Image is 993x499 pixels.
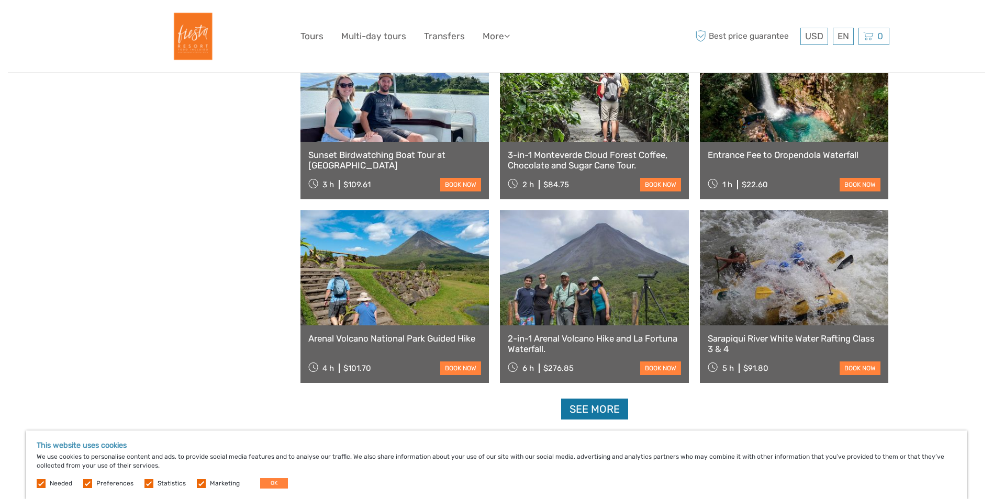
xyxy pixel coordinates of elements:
span: 2 h [522,180,534,189]
a: More [483,29,510,44]
a: book now [840,178,880,191]
span: 0 [876,31,885,41]
a: Arenal Volcano National Park Guided Hike [308,333,482,344]
a: 3-in-1 Monteverde Cloud Forest Coffee, Chocolate and Sugar Cane Tour. [508,150,681,171]
div: $109.61 [343,180,371,189]
p: We're away right now. Please check back later! [15,18,118,27]
a: Tours [300,29,323,44]
a: Sunset Birdwatching Boat Tour at [GEOGRAPHIC_DATA] [308,150,482,171]
a: Transfers [424,29,465,44]
span: 6 h [522,364,534,373]
a: Multi-day tours [341,29,406,44]
a: book now [440,361,481,375]
a: book now [840,361,880,375]
div: We use cookies to personalise content and ads, to provide social media features and to analyse ou... [26,430,967,499]
h5: This website uses cookies [37,441,956,450]
label: Marketing [210,479,240,488]
span: 4 h [322,364,334,373]
button: OK [260,478,288,489]
span: Best price guarantee [693,28,798,45]
span: 3 h [322,180,334,189]
a: book now [640,361,681,375]
label: Needed [50,479,72,488]
a: book now [440,178,481,191]
div: $91.80 [743,364,768,373]
div: $22.60 [742,180,768,189]
img: Fiesta Resort [163,8,220,65]
label: Statistics [158,479,186,488]
label: Preferences [96,479,133,488]
a: 2-in-1 Arenal Volcano Hike and La Fortuna Waterfall. [508,333,681,355]
div: $84.75 [543,180,569,189]
span: USD [805,31,823,41]
a: Sarapiqui River White Water Rafting Class 3 & 4 [708,333,881,355]
span: 5 h [722,364,734,373]
div: EN [833,28,854,45]
div: $276.85 [543,364,574,373]
button: Open LiveChat chat widget [120,16,133,29]
div: $101.70 [343,364,371,373]
a: Entrance Fee to Oropendola Waterfall [708,150,881,160]
span: 1 h [722,180,732,189]
a: book now [640,178,681,191]
a: See more [561,399,628,420]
